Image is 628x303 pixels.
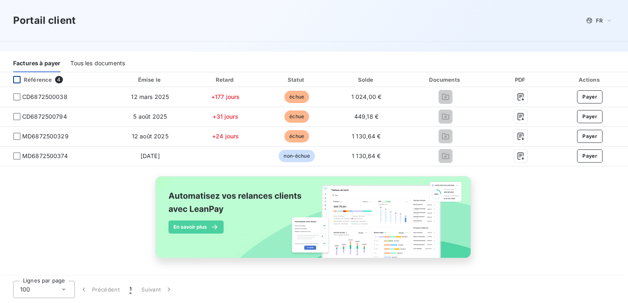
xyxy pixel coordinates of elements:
span: CD6872500794 [22,112,67,121]
img: banner [148,171,480,272]
span: 1 130,64 € [352,133,381,140]
span: échue [284,91,309,103]
span: 4 [55,76,62,83]
button: Payer [577,130,603,143]
span: [DATE] [141,152,160,159]
h3: Portail client [13,13,76,28]
button: Payer [577,149,603,163]
div: Documents [402,76,488,84]
span: +24 jours [212,133,239,140]
span: MD6872500329 [22,132,69,140]
span: CD6872500038 [22,93,67,101]
div: Statut [263,76,330,84]
div: Factures à payer [13,55,60,72]
span: échue [284,130,309,142]
button: Précédent [75,281,125,298]
span: échue [284,110,309,123]
div: Tous les documents [70,55,125,72]
span: +31 jours [212,113,238,120]
span: 1 130,64 € [352,152,381,159]
span: 1 024,00 € [351,93,382,100]
span: 100 [20,285,30,294]
span: FR [596,17,603,24]
div: Émise le [113,76,188,84]
div: PDF [492,76,550,84]
button: Suivant [136,281,178,298]
div: Référence [7,76,52,83]
span: 12 août 2025 [132,133,169,140]
div: Actions [554,76,626,84]
span: 449,18 € [354,113,379,120]
span: MD6872500374 [22,152,68,160]
div: Solde [334,76,399,84]
span: 5 août 2025 [133,113,167,120]
span: +177 jours [211,93,240,100]
button: 1 [125,281,136,298]
span: 1 [129,285,132,294]
span: non-échue [279,150,314,162]
button: Payer [577,110,603,123]
span: 12 mars 2025 [131,93,169,100]
div: Retard [191,76,260,84]
button: Payer [577,90,603,103]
